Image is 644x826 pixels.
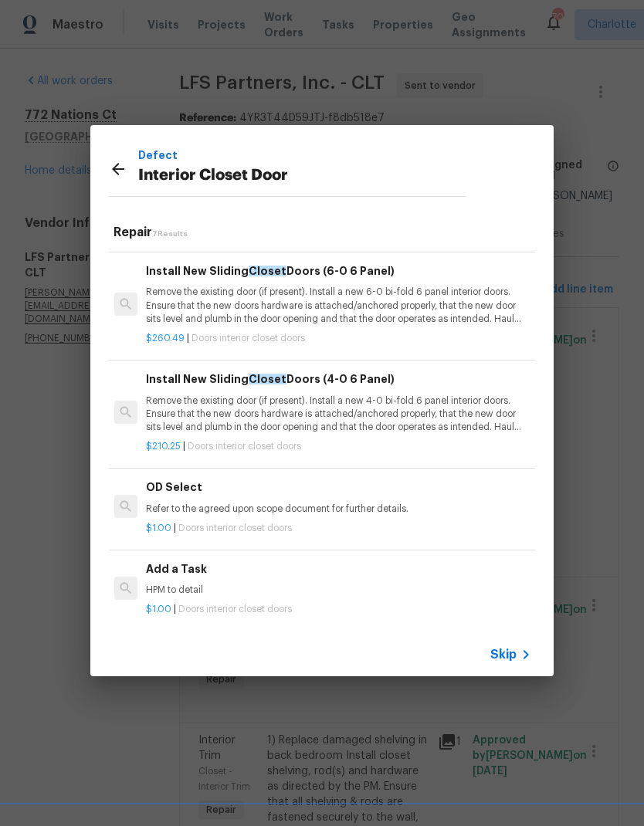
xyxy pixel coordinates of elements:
[188,442,301,451] span: Doors interior closet doors
[249,266,286,276] span: Closet
[146,604,171,614] span: $1.00
[146,523,171,533] span: $1.00
[114,225,535,241] h5: Repair
[146,394,529,434] p: Remove the existing door (if present). Install a new 4-0 bi-fold 6 panel interior doors. Ensure t...
[146,442,181,451] span: $210.25
[146,560,529,577] h6: Add a Task
[146,479,529,496] h6: OD Select
[146,332,529,345] p: |
[152,230,188,238] span: 7 Results
[146,371,529,388] h6: Install New Sliding Doors (4-0 6 Panel)
[146,584,529,597] p: HPM to detail
[192,333,305,343] span: Doors interior closet doors
[490,647,517,662] span: Skip
[249,374,286,384] span: Closet
[146,522,529,535] p: |
[146,603,529,616] p: |
[146,333,185,343] span: $260.49
[138,147,466,164] p: Defect
[146,262,529,279] h6: Install New Sliding Doors (6-0 6 Panel)
[146,440,529,453] p: |
[146,286,529,325] p: Remove the existing door (if present). Install a new 6-0 bi-fold 6 panel interior doors. Ensure t...
[178,523,292,533] span: Doors interior closet doors
[146,503,529,516] p: Refer to the agreed upon scope document for further details.
[178,604,292,614] span: Doors interior closet doors
[138,164,466,188] p: Interior Closet Door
